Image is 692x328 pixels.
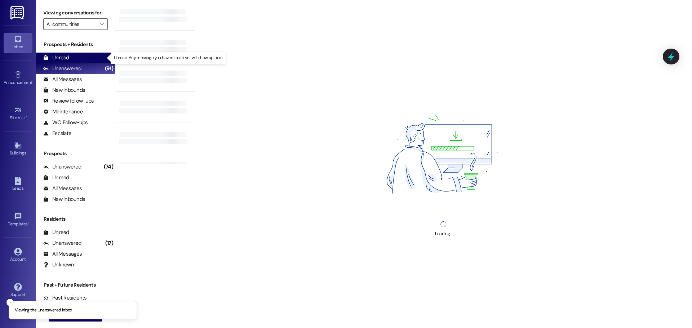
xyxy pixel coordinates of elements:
button: Close toast [6,299,14,306]
a: Account [4,246,32,265]
div: Escalate [43,130,71,137]
div: All Messages [43,76,82,83]
div: All Messages [43,250,82,258]
div: Unknown [43,261,74,269]
div: Past + Future Residents [36,281,115,289]
div: WO Follow-ups [43,119,88,126]
span: • [28,220,29,225]
div: New Inbounds [43,196,85,203]
div: Unanswered [43,239,81,247]
div: Loading... [435,230,451,238]
span: • [26,114,27,119]
input: All communities [46,18,96,30]
div: Review follow-ups [43,97,94,105]
p: Unread: Any message you haven't read yet will show up here [114,55,223,61]
a: Site Visit • [4,104,32,123]
div: Prospects [36,150,115,157]
div: New Inbounds [43,86,85,94]
div: Prospects + Residents [36,41,115,48]
img: ResiDesk Logo [10,6,25,19]
p: Viewing the Unanswered inbox [15,307,72,314]
div: Unanswered [43,163,81,171]
span: • [32,79,33,84]
div: Unanswered [43,65,81,72]
div: Unread [43,174,69,181]
div: (17) [103,238,115,249]
a: Buildings [4,139,32,159]
label: Viewing conversations for [43,7,108,18]
a: Leads [4,175,32,194]
div: Unread [43,229,69,236]
div: (91) [103,63,115,74]
div: Unread [43,54,69,62]
a: Templates • [4,210,32,230]
div: Maintenance [43,108,83,116]
i:  [100,21,104,27]
div: Past Residents [43,294,87,302]
div: (74) [102,161,115,172]
a: Inbox [4,33,32,53]
a: Support [4,281,32,300]
div: All Messages [43,185,82,192]
div: Residents [36,215,115,223]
